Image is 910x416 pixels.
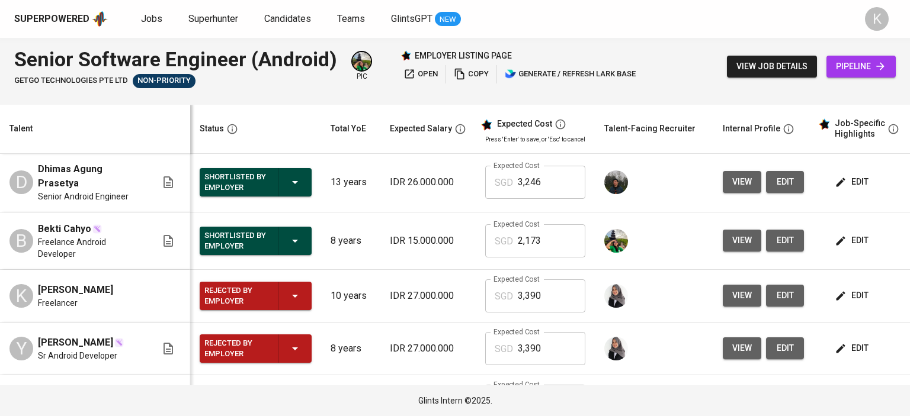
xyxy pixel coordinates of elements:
[38,283,113,297] span: [PERSON_NAME]
[415,50,512,62] p: employer listing page
[331,289,371,303] p: 10 years
[14,75,128,86] span: GetGo Technologies Pte Ltd
[400,65,441,83] button: open
[766,171,804,193] button: edit
[9,121,33,136] div: Talent
[38,336,113,350] span: [PERSON_NAME]
[141,12,165,27] a: Jobs
[732,341,752,356] span: view
[865,7,889,31] div: K
[400,50,411,61] img: Glints Star
[390,121,452,136] div: Expected Salary
[505,67,636,81] span: generate / refresh lark base
[188,12,241,27] a: Superhunter
[826,56,896,78] a: pipeline
[38,162,142,191] span: Dhimas Agung Prasetya
[200,334,312,363] button: Rejected by Employer
[723,337,761,359] button: view
[502,65,639,83] button: lark generate / refresh lark base
[264,13,311,24] span: Candidates
[495,342,513,356] p: SGD
[723,230,761,251] button: view
[200,168,312,196] button: Shortlisted by Employer
[391,12,461,27] a: GlintsGPT NEW
[832,285,873,307] button: edit
[351,51,372,82] div: pic
[200,282,312,310] button: Rejected by Employer
[133,74,196,88] div: Sourcing Difficulties
[141,13,162,24] span: Jobs
[723,171,761,193] button: view
[832,337,873,359] button: edit
[480,119,492,131] img: glints_star.svg
[92,10,108,28] img: app logo
[38,350,117,362] span: Sr Android Developer
[727,56,817,78] button: view job details
[837,341,869,356] span: edit
[391,13,432,24] span: GlintsGPT
[766,230,804,251] button: edit
[390,234,466,248] p: IDR 15.000.000
[188,13,238,24] span: Superhunter
[776,341,794,356] span: edit
[732,175,752,189] span: view
[331,175,371,189] p: 13 years
[9,284,33,308] div: K
[837,288,869,303] span: edit
[832,230,873,251] button: edit
[604,121,696,136] div: Talent-Facing Recruiter
[9,229,33,253] div: B
[204,228,268,254] div: Shortlisted by Employer
[200,227,312,255] button: Shortlisted by Employer
[736,59,808,74] span: view job details
[604,229,628,253] img: eva@glints.com
[337,12,367,27] a: Teams
[723,285,761,307] button: view
[495,234,513,249] p: SGD
[38,222,91,236] span: Bekti Cahyo
[604,337,628,360] img: sinta.windasari@glints.com
[204,283,268,309] div: Rejected by Employer
[92,224,102,234] img: magic_wand.svg
[435,14,461,25] span: NEW
[14,45,337,74] div: Senior Software Engineer (Android)
[331,234,371,248] p: 8 years
[837,175,869,189] span: edit
[776,175,794,189] span: edit
[38,297,78,309] span: Freelancer
[9,337,33,360] div: Y
[331,121,366,136] div: Total YoE
[835,118,885,139] div: Job-Specific Highlights
[832,171,873,193] button: edit
[264,12,313,27] a: Candidates
[766,337,804,359] a: edit
[604,170,628,194] img: glenn@glints.com
[403,67,438,81] span: open
[776,288,794,303] span: edit
[390,341,466,356] p: IDR 27.000.000
[723,121,780,136] div: Internal Profile
[337,13,365,24] span: Teams
[390,289,466,303] p: IDR 27.000.000
[776,233,794,248] span: edit
[495,176,513,190] p: SGD
[451,65,492,83] button: copy
[818,118,830,130] img: glints_star.svg
[766,285,804,307] button: edit
[353,52,371,70] img: eva@glints.com
[390,175,466,189] p: IDR 26.000.000
[604,284,628,308] img: sinta.windasari@glints.com
[14,10,108,28] a: Superpoweredapp logo
[133,75,196,86] span: Non-Priority
[9,170,33,194] div: D
[836,59,886,74] span: pipeline
[38,191,129,202] span: Senior Android Engineer
[505,68,517,80] img: lark
[485,135,585,144] p: Press 'Enter' to save, or 'Esc' to cancel
[732,233,752,248] span: view
[204,169,268,195] div: Shortlisted by Employer
[837,233,869,248] span: edit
